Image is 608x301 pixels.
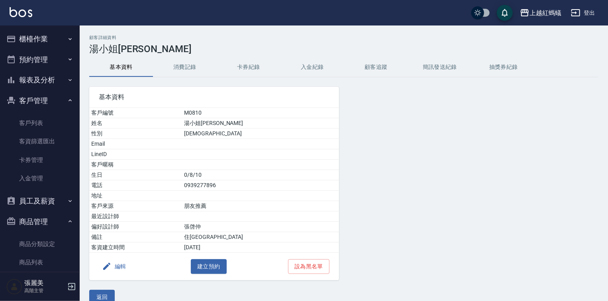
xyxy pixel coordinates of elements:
td: 性別 [89,129,182,139]
h3: 湯小姐[PERSON_NAME] [89,43,598,55]
td: 備註 [89,232,182,242]
button: 登出 [568,6,598,20]
button: 卡券紀錄 [217,58,280,77]
td: 生日 [89,170,182,180]
div: 上越紅螞蟻 [530,8,561,18]
button: 基本資料 [89,58,153,77]
h2: 顧客詳細資料 [89,35,598,40]
h5: 張麗美 [24,279,65,287]
td: 住[GEOGRAPHIC_DATA] [182,232,339,242]
td: 電話 [89,180,182,191]
td: 姓名 [89,118,182,129]
button: 消費記錄 [153,58,217,77]
td: 客戶編號 [89,108,182,118]
a: 商品進貨作業 [3,272,76,290]
button: 預約管理 [3,49,76,70]
td: 偏好設計師 [89,222,182,232]
a: 卡券管理 [3,151,76,169]
button: 編輯 [99,259,129,274]
button: 櫃檯作業 [3,29,76,49]
img: Logo [10,7,32,17]
button: 建立預約 [191,259,227,274]
td: Email [89,139,182,149]
td: 客資建立時間 [89,242,182,253]
button: 客戶管理 [3,90,76,111]
td: 0/8/10 [182,170,339,180]
button: 上越紅螞蟻 [517,5,565,21]
button: 商品管理 [3,211,76,232]
td: 客戶來源 [89,201,182,211]
a: 商品分類設定 [3,235,76,253]
td: [DATE] [182,242,339,253]
button: save [497,5,513,21]
td: 地址 [89,191,182,201]
td: [DEMOGRAPHIC_DATA] [182,129,339,139]
td: 最近設計師 [89,211,182,222]
button: 設為黑名單 [288,259,329,274]
a: 客戶列表 [3,114,76,132]
span: 基本資料 [99,93,329,101]
td: 湯小姐[PERSON_NAME] [182,118,339,129]
td: 0939277896 [182,180,339,191]
button: 抽獎券紀錄 [472,58,535,77]
button: 報表及分析 [3,70,76,90]
p: 高階主管 [24,287,65,294]
td: 客戶暱稱 [89,160,182,170]
a: 入金管理 [3,169,76,188]
td: M0810 [182,108,339,118]
button: 簡訊發送紀錄 [408,58,472,77]
td: LineID [89,149,182,160]
button: 顧客追蹤 [344,58,408,77]
button: 員工及薪資 [3,191,76,211]
a: 商品列表 [3,253,76,272]
button: 入金紀錄 [280,58,344,77]
a: 客資篩選匯出 [3,132,76,150]
img: Person [6,279,22,295]
td: 朋友推薦 [182,201,339,211]
td: 張啓仲 [182,222,339,232]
